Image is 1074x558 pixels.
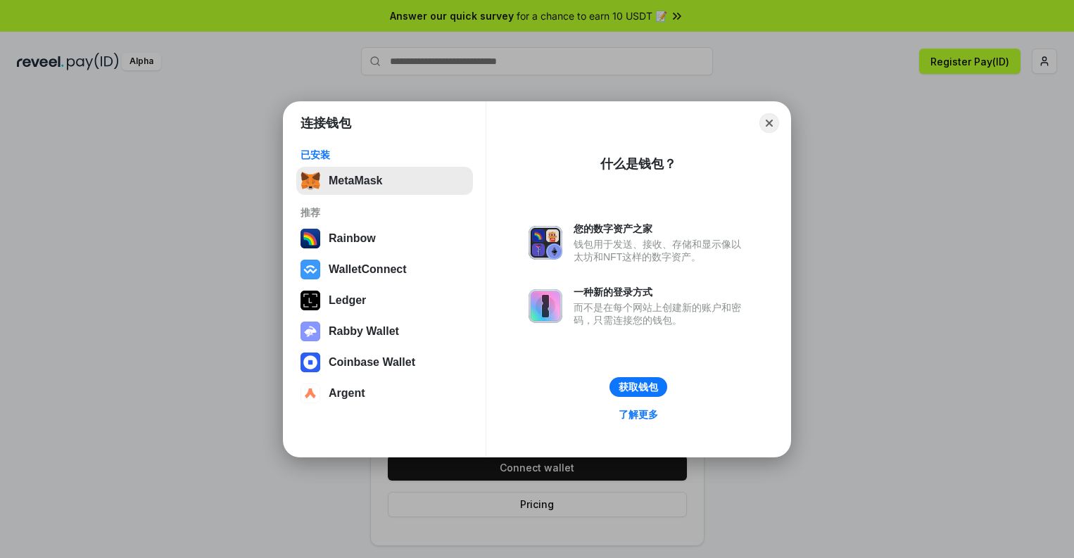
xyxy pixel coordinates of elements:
button: Argent [296,379,473,407]
div: 了解更多 [619,408,658,421]
button: 获取钱包 [609,377,667,397]
div: 您的数字资产之家 [574,222,748,235]
img: svg+xml,%3Csvg%20width%3D%2228%22%20height%3D%2228%22%20viewBox%3D%220%200%2028%2028%22%20fill%3D... [301,353,320,372]
div: 而不是在每个网站上创建新的账户和密码，只需连接您的钱包。 [574,301,748,326]
img: svg+xml,%3Csvg%20fill%3D%22none%22%20height%3D%2233%22%20viewBox%3D%220%200%2035%2033%22%20width%... [301,171,320,191]
div: 一种新的登录方式 [574,286,748,298]
h1: 连接钱包 [301,115,351,132]
img: svg+xml,%3Csvg%20xmlns%3D%22http%3A%2F%2Fwww.w3.org%2F2000%2Fsvg%22%20width%3D%2228%22%20height%3... [301,291,320,310]
div: MetaMask [329,175,382,187]
div: Ledger [329,294,366,307]
img: svg+xml,%3Csvg%20xmlns%3D%22http%3A%2F%2Fwww.w3.org%2F2000%2Fsvg%22%20fill%3D%22none%22%20viewBox... [529,289,562,323]
button: Close [759,113,779,133]
img: svg+xml,%3Csvg%20xmlns%3D%22http%3A%2F%2Fwww.w3.org%2F2000%2Fsvg%22%20fill%3D%22none%22%20viewBox... [529,226,562,260]
img: svg+xml,%3Csvg%20width%3D%2228%22%20height%3D%2228%22%20viewBox%3D%220%200%2028%2028%22%20fill%3D... [301,260,320,279]
button: WalletConnect [296,255,473,284]
div: Rabby Wallet [329,325,399,338]
div: Rainbow [329,232,376,245]
div: 获取钱包 [619,381,658,393]
img: svg+xml,%3Csvg%20width%3D%2228%22%20height%3D%2228%22%20viewBox%3D%220%200%2028%2028%22%20fill%3D... [301,383,320,403]
div: Argent [329,387,365,400]
a: 了解更多 [610,405,666,424]
button: Rainbow [296,224,473,253]
div: 什么是钱包？ [600,156,676,172]
div: 已安装 [301,148,469,161]
img: svg+xml,%3Csvg%20width%3D%22120%22%20height%3D%22120%22%20viewBox%3D%220%200%20120%20120%22%20fil... [301,229,320,248]
div: Coinbase Wallet [329,356,415,369]
button: Ledger [296,286,473,315]
div: 推荐 [301,206,469,219]
button: Rabby Wallet [296,317,473,345]
button: Coinbase Wallet [296,348,473,376]
div: WalletConnect [329,263,407,276]
div: 钱包用于发送、接收、存储和显示像以太坊和NFT这样的数字资产。 [574,238,748,263]
button: MetaMask [296,167,473,195]
img: svg+xml,%3Csvg%20xmlns%3D%22http%3A%2F%2Fwww.w3.org%2F2000%2Fsvg%22%20fill%3D%22none%22%20viewBox... [301,322,320,341]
